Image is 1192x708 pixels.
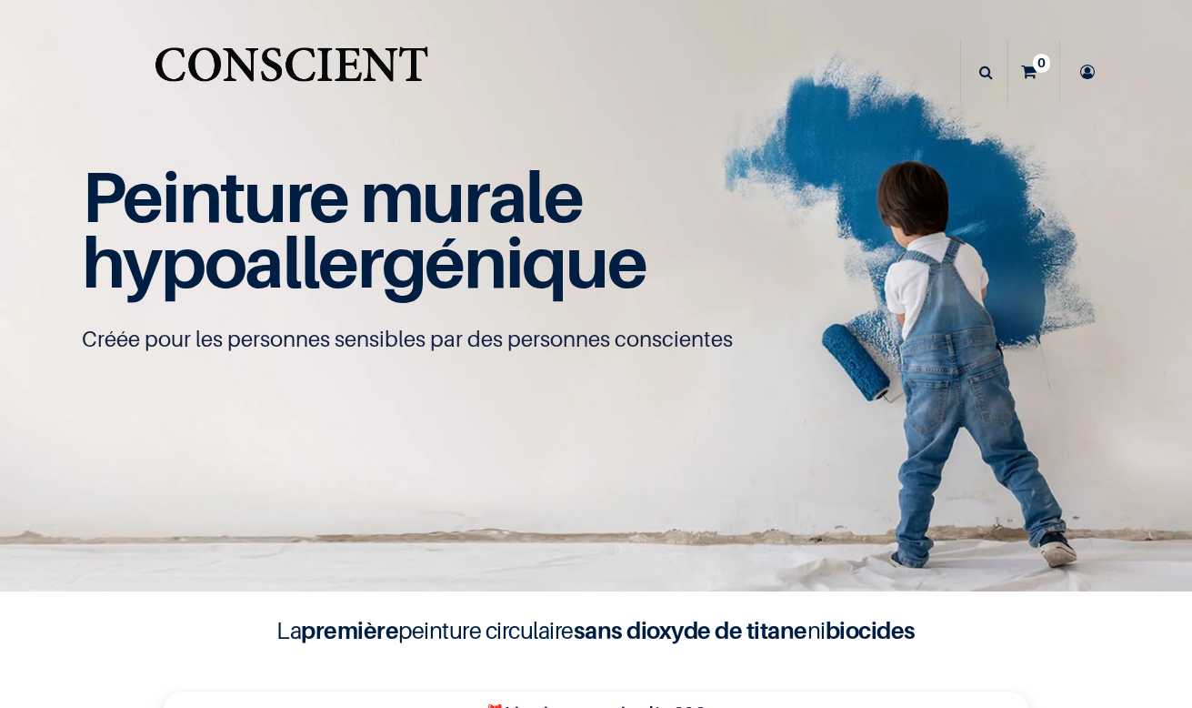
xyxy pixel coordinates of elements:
b: première [301,616,398,644]
span: hypoallergénique [82,219,646,304]
sup: 0 [1033,54,1050,72]
p: Créée pour les personnes sensibles par des personnes conscientes [82,325,1111,354]
a: 0 [1008,40,1059,104]
b: biocides [826,616,916,644]
h4: La peinture circulaire ni [232,613,959,648]
b: sans dioxyde de titane [574,616,807,644]
a: Logo of Conscient [151,36,432,108]
span: Peinture murale [82,154,583,238]
img: Conscient [151,36,432,108]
